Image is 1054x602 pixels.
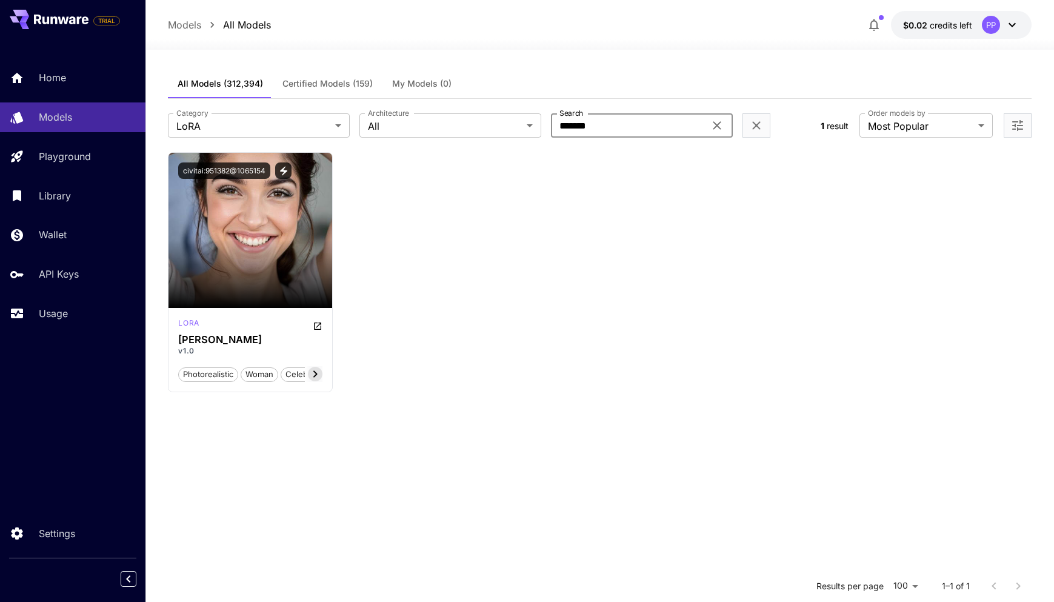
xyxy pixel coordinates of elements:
label: Order models by [868,108,926,118]
span: All Models (312,394) [178,78,263,89]
button: $0.0151PP [891,11,1032,39]
span: photorealistic [179,369,238,381]
span: TRIAL [94,16,119,25]
span: result [827,121,849,131]
p: Wallet [39,227,67,242]
button: photorealistic [178,366,238,382]
h3: [PERSON_NAME] [178,334,322,346]
button: celebrity [281,366,324,382]
p: Models [39,110,72,124]
p: Results per page [816,580,884,592]
span: Most Popular [868,119,973,133]
div: 100 [889,577,922,595]
button: Open in CivitAI [313,318,322,332]
button: woman [241,366,278,382]
span: $0.02 [903,20,930,30]
span: All [368,119,522,133]
p: Usage [39,306,68,321]
nav: breadcrumb [168,18,271,32]
span: My Models (0) [392,78,452,89]
button: Clear filters (1) [749,118,764,133]
button: Collapse sidebar [121,571,136,587]
button: Open more filters [1010,118,1025,133]
p: v1.0 [178,346,322,356]
p: API Keys [39,267,79,281]
p: lora [178,318,199,329]
label: Category [176,108,208,118]
label: Search [559,108,583,118]
span: Certified Models (159) [282,78,373,89]
p: Playground [39,149,91,164]
div: Collapse sidebar [130,568,145,590]
span: credits left [930,20,972,30]
div: Jericha Jem [178,334,322,346]
div: PP [982,16,1000,34]
a: Models [168,18,201,32]
span: LoRA [176,119,330,133]
span: celebrity [281,369,324,381]
div: $0.0151 [903,19,972,32]
p: Library [39,189,71,203]
span: Add your payment card to enable full platform functionality. [93,13,120,28]
label: Architecture [368,108,409,118]
p: 1–1 of 1 [942,580,970,592]
iframe: Chat Widget [993,544,1054,602]
a: All Models [223,18,271,32]
p: Settings [39,526,75,541]
p: Home [39,70,66,85]
button: View trigger words [275,162,292,179]
div: FLUX.1 D [178,318,199,332]
span: woman [241,369,278,381]
span: 1 [821,121,824,131]
button: civitai:951382@1065154 [178,162,270,179]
